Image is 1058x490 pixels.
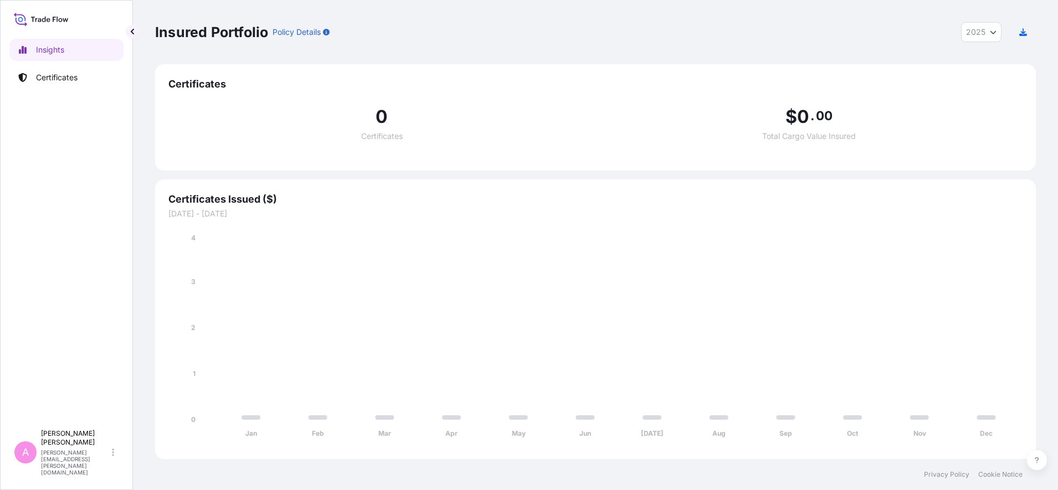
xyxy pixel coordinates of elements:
tspan: Jan [245,429,257,437]
tspan: Oct [847,429,859,437]
span: $ [785,108,797,126]
tspan: Feb [312,429,324,437]
p: Policy Details [273,27,321,38]
a: Cookie Notice [978,470,1023,479]
a: Insights [9,39,124,61]
tspan: Aug [712,429,726,437]
span: A [22,447,29,458]
tspan: Dec [980,429,993,437]
p: Insured Portfolio [155,23,268,41]
p: [PERSON_NAME] [PERSON_NAME] [41,429,110,447]
tspan: 1 [193,369,196,378]
span: Certificates [361,132,403,140]
span: 00 [816,111,833,120]
tspan: Mar [378,429,391,437]
tspan: May [512,429,526,437]
p: Insights [36,44,64,55]
tspan: [DATE] [641,429,664,437]
span: . [810,111,814,120]
tspan: 4 [191,234,196,242]
span: 2025 [966,27,985,38]
tspan: 0 [191,415,196,424]
p: [PERSON_NAME][EMAIL_ADDRESS][PERSON_NAME][DOMAIN_NAME] [41,449,110,476]
span: 0 [797,108,809,126]
span: Certificates [168,78,1023,91]
a: Privacy Policy [924,470,969,479]
span: [DATE] - [DATE] [168,208,1023,219]
span: 0 [376,108,388,126]
button: Year Selector [961,22,1001,42]
tspan: Apr [445,429,458,437]
tspan: Nov [913,429,927,437]
a: Certificates [9,66,124,89]
tspan: Jun [579,429,591,437]
p: Certificates [36,72,78,83]
tspan: Sep [779,429,792,437]
span: Certificates Issued ($) [168,193,1023,206]
tspan: 2 [191,323,196,332]
tspan: 3 [191,277,196,286]
span: Total Cargo Value Insured [762,132,856,140]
